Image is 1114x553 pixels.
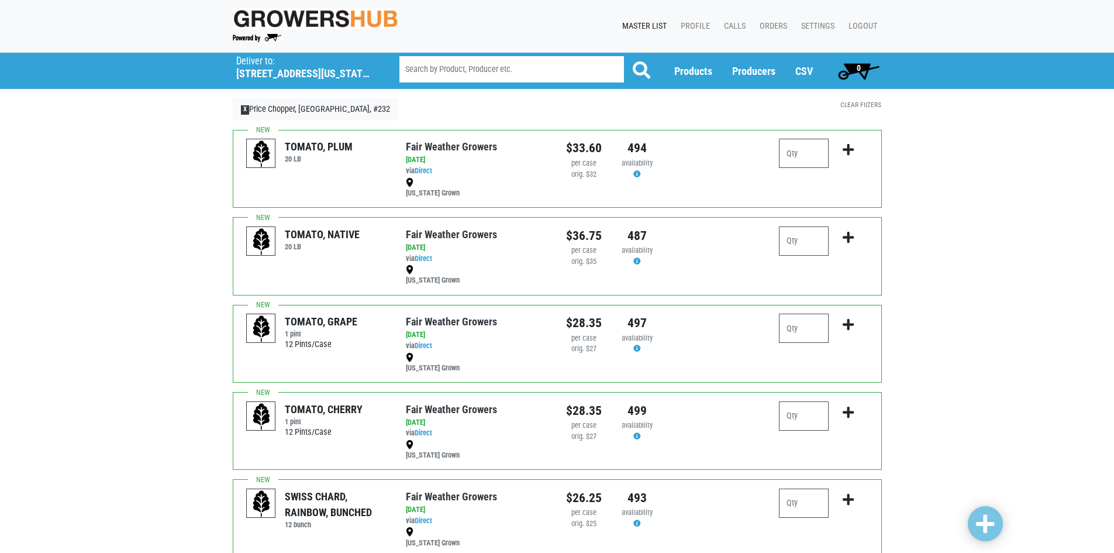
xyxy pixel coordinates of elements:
[285,139,353,154] div: TOMATO, PLUM
[233,8,399,29] img: original-fc7597fdc6adbb9d0e2ae620e786d1a2.jpg
[285,314,357,329] div: TOMATO, GRAPE
[406,527,548,549] div: [US_STATE] Grown
[415,428,432,437] a: Direct
[566,333,602,344] div: per case
[779,314,829,343] input: Qty
[566,431,602,442] div: orig. $27
[233,34,281,42] img: Powered by Big Wheelbarrow
[415,254,432,263] a: Direct
[566,139,602,157] div: $33.60
[566,401,602,420] div: $28.35
[415,341,432,350] a: Direct
[233,98,399,121] a: XPrice Chopper, [GEOGRAPHIC_DATA], #232
[840,101,881,109] a: Clear Filters
[406,490,497,503] a: Fair Weather Growers
[406,516,548,527] div: via
[839,15,882,37] a: Logout
[406,353,413,362] img: map_marker-0e94453035b3232a4d21701695807de9.png
[613,15,671,37] a: Master List
[247,402,276,431] img: placeholder-variety-43d6402dacf2d531de610a020419775a.svg
[406,341,548,352] div: via
[406,265,548,287] div: [US_STATE] Grown
[622,508,653,517] span: availability
[406,403,497,415] a: Fair Weather Growers
[566,507,602,518] div: per case
[792,15,839,37] a: Settings
[566,314,602,332] div: $28.35
[415,516,432,525] a: Direct
[406,504,548,516] div: [DATE]
[285,339,332,349] span: 12 Pints/Case
[750,15,792,37] a: Orders
[285,417,363,426] h6: 1 pint
[779,401,829,431] input: Qty
[406,315,497,328] a: Fair Weather Growers
[566,420,602,431] div: per case
[406,329,548,341] div: [DATE]
[285,154,353,163] h6: 20 LB
[406,166,548,177] div: via
[406,265,413,274] img: map_marker-0e94453035b3232a4d21701695807de9.png
[779,139,829,168] input: Qty
[247,314,276,344] img: placeholder-variety-43d6402dacf2d531de610a020419775a.svg
[406,417,548,428] div: [DATE]
[671,15,715,37] a: Profile
[406,242,548,253] div: [DATE]
[406,177,548,199] div: [US_STATE] Grown
[285,427,332,437] span: 12 Pints/Case
[406,154,548,166] div: [DATE]
[247,489,276,518] img: placeholder-variety-43d6402dacf2d531de610a020419775a.svg
[241,105,250,115] span: X
[406,140,497,153] a: Fair Weather Growers
[285,520,388,529] h6: 12 bunch
[399,56,624,83] input: Search by Product, Producer etc.
[622,421,653,430] span: availability
[674,65,712,77] a: Products
[566,518,602,530] div: orig. $25
[857,63,861,73] span: 0
[795,65,813,77] a: CSV
[619,401,655,420] div: 499
[566,256,602,267] div: orig. $35
[285,226,360,242] div: TOMATO, NATIVE
[619,314,655,332] div: 497
[285,242,360,251] h6: 20 LB
[406,428,548,439] div: via
[415,166,432,175] a: Direct
[285,329,357,338] h6: 1 pint
[247,139,276,169] img: placeholder-variety-43d6402dacf2d531de610a020419775a.svg
[622,334,653,342] span: availability
[236,67,370,80] h5: [STREET_ADDRESS][US_STATE]
[833,59,885,83] a: 0
[285,489,388,520] div: SWISS CHARD, RAINBOW, BUNCHED
[406,228,497,241] a: Fair Weather Growers
[406,527,413,537] img: map_marker-0e94453035b3232a4d21701695807de9.png
[236,56,370,67] p: Deliver to:
[619,489,655,507] div: 493
[619,226,655,245] div: 487
[566,489,602,507] div: $26.25
[566,158,602,169] div: per case
[779,226,829,256] input: Qty
[406,253,548,265] div: via
[406,440,413,449] img: map_marker-0e94453035b3232a4d21701695807de9.png
[779,489,829,518] input: Qty
[566,226,602,245] div: $36.75
[285,401,363,417] div: TOMATO, CHERRY
[566,245,602,256] div: per case
[236,53,378,80] span: Price Chopper, Middletown, #232 (855 Washington St, Middletown, CT 06457, USA)
[247,227,276,256] img: placeholder-variety-43d6402dacf2d531de610a020419775a.svg
[406,178,413,187] img: map_marker-0e94453035b3232a4d21701695807de9.png
[406,439,548,461] div: [US_STATE] Grown
[732,65,775,77] a: Producers
[622,159,653,167] span: availability
[619,139,655,157] div: 494
[622,246,653,255] span: availability
[406,352,548,374] div: [US_STATE] Grown
[566,169,602,180] div: orig. $32
[566,344,602,355] div: orig. $27
[715,15,750,37] a: Calls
